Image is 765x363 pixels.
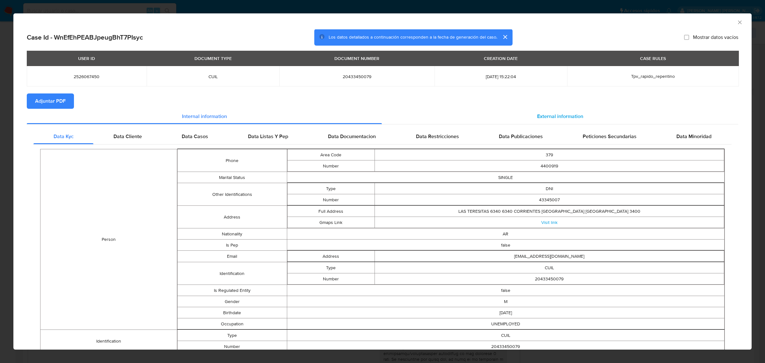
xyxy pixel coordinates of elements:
td: 379 [375,149,724,160]
td: Number [287,160,375,172]
span: 2526067450 [34,74,139,79]
span: External information [537,113,583,120]
td: [EMAIL_ADDRESS][DOMAIN_NAME] [375,251,724,262]
td: M [287,296,725,307]
td: Nationality [178,228,287,240]
div: DOCUMENT TYPE [191,53,236,64]
span: Data Documentacion [328,133,376,140]
td: Email [178,251,287,262]
td: Is Pep [178,240,287,251]
td: Number [287,273,375,285]
td: Person [40,149,177,330]
input: Mostrar datos vacíos [684,35,689,40]
div: Detailed internal info [33,129,732,144]
span: 20433450079 [287,74,426,79]
span: Adjuntar PDF [35,94,66,108]
td: Number [287,194,375,205]
td: Type [287,262,375,273]
td: UNEMPLOYED [287,318,725,330]
td: LAS TERESITAS 6340 6340 CORRIENTES [GEOGRAPHIC_DATA] [GEOGRAPHIC_DATA] 3400 [375,206,724,217]
td: Other Identifications [178,183,287,206]
td: Marital Status [178,172,287,183]
h2: Case Id - WnEfEhPEABJpeugBhT7PIsyc [27,33,143,41]
span: Mostrar datos vacíos [693,34,738,41]
td: Address [287,251,375,262]
td: 20433450079 [375,273,724,285]
span: Data Cliente [113,133,142,140]
div: DOCUMENT NUMBER [331,53,383,64]
span: Internal information [182,113,227,120]
td: DNI [375,183,724,194]
button: Adjuntar PDF [27,93,74,109]
span: CUIL [154,74,272,79]
span: Data Minoridad [676,133,711,140]
td: Address [178,206,287,228]
td: AR [287,228,725,240]
span: Tpv_rapido_repentino [631,73,675,79]
span: [DATE] 15:22:04 [442,74,560,79]
td: Type [287,183,375,194]
td: Occupation [178,318,287,330]
td: SINGLE [287,172,725,183]
td: CUIL [375,262,724,273]
td: Area Code [287,149,375,160]
td: Type [178,330,287,341]
span: Data Listas Y Pep [248,133,288,140]
td: Number [178,341,287,352]
td: Phone [178,149,287,172]
div: Detailed info [27,109,738,124]
td: 20433450079 [287,341,725,352]
td: Gmaps Link [287,217,375,228]
span: Data Publicaciones [499,133,543,140]
div: CASE RULES [636,53,670,64]
div: CREATION DATE [480,53,521,64]
button: Cerrar ventana [737,19,742,25]
td: Birthdate [178,307,287,318]
button: cerrar [497,29,513,45]
td: Is Regulated Entity [178,285,287,296]
span: Data Kyc [54,133,74,140]
td: 4400919 [375,160,724,172]
td: [DATE] [287,307,725,318]
a: Visit link [541,219,557,226]
td: Identification [178,262,287,285]
td: Gender [178,296,287,307]
span: Peticiones Secundarias [583,133,637,140]
div: closure-recommendation-modal [13,13,752,350]
td: Full Address [287,206,375,217]
td: Identification [40,330,177,352]
span: Data Restricciones [416,133,459,140]
td: false [287,285,725,296]
div: USER ID [74,53,99,64]
span: Los datos detallados a continuación corresponden a la fecha de generación del caso. [329,34,497,41]
td: CUIL [287,330,725,341]
span: Data Casos [182,133,208,140]
td: false [287,240,725,251]
td: 43345007 [375,194,724,205]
